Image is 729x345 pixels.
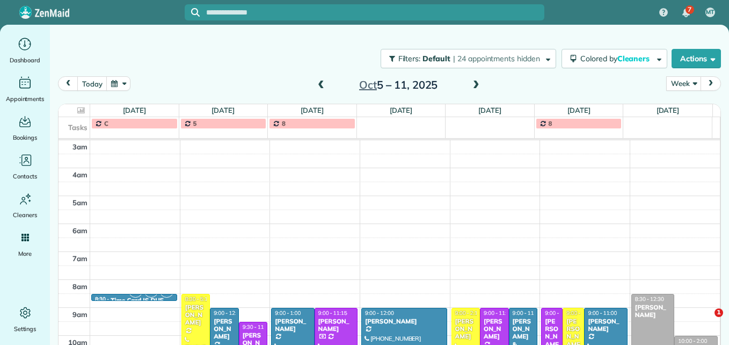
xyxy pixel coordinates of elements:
span: 9:00 - 11:15 [318,310,347,317]
span: Default [422,54,451,63]
span: 8:30 - 12:30 [635,296,664,303]
span: 9:30 - 11:30 [243,324,272,330]
span: Cleaners [13,210,37,220]
button: today [77,76,107,91]
button: Colored byCleaners [562,49,667,68]
span: 3am [72,142,88,151]
span: 9:00 - 12:00 [365,310,394,317]
span: 9:00 - 1:00 [275,310,301,317]
span: 9:00 - 11:00 [588,310,617,317]
button: Week [666,76,701,91]
span: 10:00 - 2:00 [678,337,707,344]
span: More [18,248,32,259]
span: Dashboard [10,55,40,66]
button: prev [58,76,78,91]
span: Contacts [13,171,37,182]
span: Cleaners [617,54,652,63]
a: [DATE] [478,106,501,114]
button: Focus search [185,8,200,17]
div: [PERSON_NAME] [318,318,354,333]
div: 7 unread notifications [675,1,697,25]
a: [DATE] [390,106,413,114]
span: 9:00 - 1:00 [566,310,592,317]
h2: 5 – 11, 2025 [331,79,465,91]
a: [DATE] [301,106,324,114]
a: Cleaners [4,190,46,220]
span: 9:00 - 11:30 [484,310,513,317]
span: 6am [72,226,88,235]
a: [DATE] [657,106,680,114]
span: Appointments [6,94,45,104]
span: 9:00 - 1:00 [545,310,571,317]
div: [PERSON_NAME] [587,318,624,333]
div: [PERSON_NAME] [213,318,236,341]
div: [PERSON_NAME] [455,318,477,341]
span: Filters: [398,54,421,63]
a: [DATE] [567,106,591,114]
span: 8:30 - 5:15 [185,296,211,303]
a: Appointments [4,74,46,104]
span: 5am [72,198,88,207]
a: [DATE] [212,106,235,114]
span: 8 [548,119,552,127]
div: [PERSON_NAME] [274,318,311,333]
div: [PERSON_NAME] [635,304,672,319]
iframe: Intercom live chat [692,308,718,334]
div: [PERSON_NAME] [364,318,444,325]
span: 8am [72,282,88,291]
span: 4am [72,170,88,179]
span: 7am [72,254,88,263]
a: Filters: Default | 24 appointments hidden [375,49,556,68]
a: Contacts [4,152,46,182]
span: Bookings [13,132,38,143]
span: Settings [14,324,37,334]
div: [PERSON_NAME] [185,304,207,327]
a: Bookings [4,113,46,143]
span: Colored by [580,54,653,63]
a: [DATE] [123,106,146,114]
button: Actions [672,49,721,68]
div: [PERSON_NAME] [483,318,506,341]
button: next [701,76,721,91]
a: Dashboard [4,35,46,66]
span: MT [706,8,715,17]
span: 9:00 - 2:15 [455,310,481,317]
a: Settings [4,304,46,334]
span: Oct [359,78,377,91]
span: 9:00 - 11:00 [513,310,542,317]
span: C [104,119,108,127]
span: 9:00 - 12:00 [214,310,243,317]
span: 5 [193,119,196,127]
svg: Focus search [191,8,200,17]
span: 7 [688,5,691,14]
span: 8 [282,119,286,127]
div: Time Card IS DUE [111,297,163,304]
button: Filters: Default | 24 appointments hidden [381,49,556,68]
span: 1 [715,308,723,317]
span: 9am [72,310,88,319]
span: | 24 appointments hidden [453,54,540,63]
